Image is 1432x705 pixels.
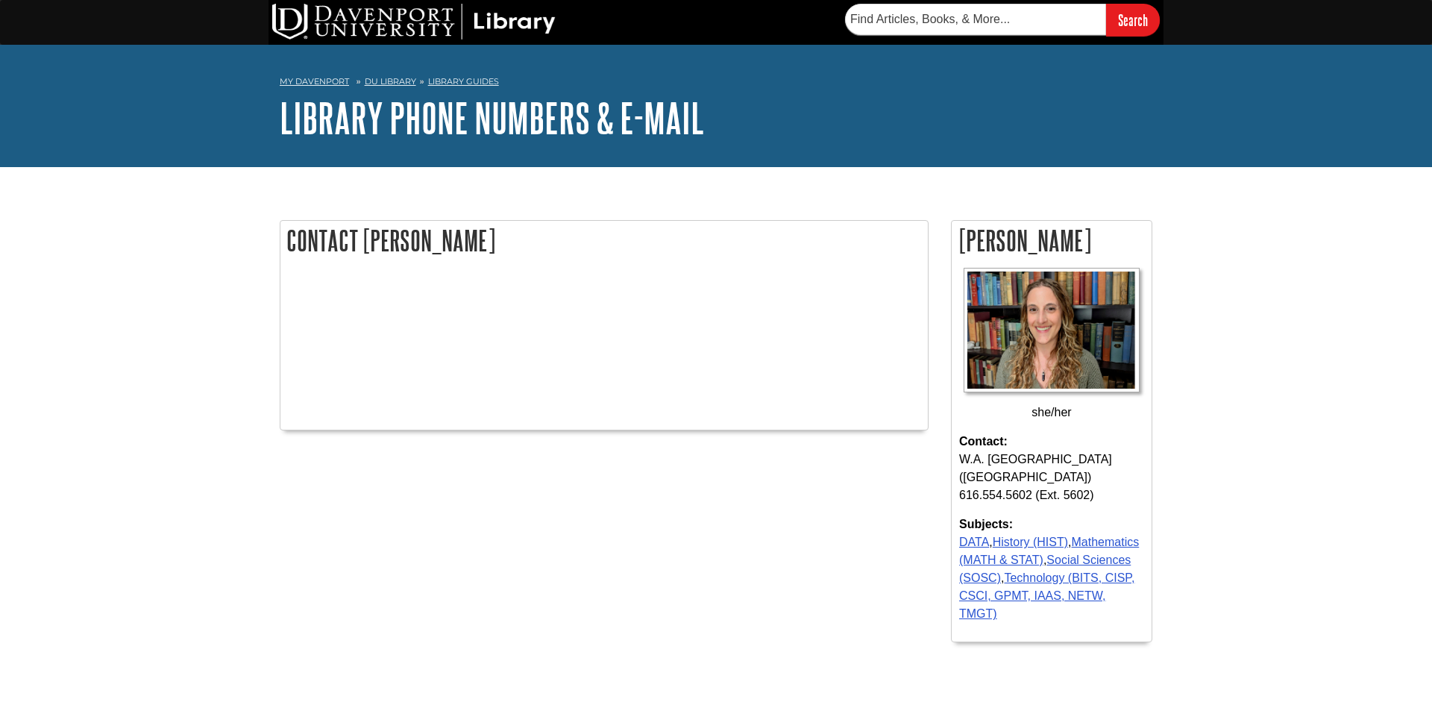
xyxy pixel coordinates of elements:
[959,404,1144,422] div: she/her
[959,268,1144,393] a: Profile Photo
[280,95,704,141] a: Library Phone Numbers & E-mail
[959,516,1144,623] div: , , , ,
[959,451,1144,486] div: W.A. [GEOGRAPHIC_DATA] ([GEOGRAPHIC_DATA])
[959,536,989,548] a: DATA
[1106,4,1160,36] input: Search
[959,486,1144,504] div: 616.554.5602 (Ext. 5602)
[272,4,556,40] img: DU Library
[959,433,1144,451] strong: Contact:
[845,4,1106,35] input: Find Articles, Books, & More...
[365,76,416,87] a: DU Library
[964,268,1140,393] img: Profile Photo
[280,221,928,260] h2: Contact [PERSON_NAME]
[280,75,349,88] a: My Davenport
[280,72,1152,95] nav: breadcrumb
[952,221,1152,260] h2: [PERSON_NAME]
[993,536,1068,548] a: History (HIST)
[959,516,1144,533] strong: Subjects:
[428,76,499,87] a: Library Guides
[845,4,1160,36] form: Searches DU Library's articles, books, and more
[959,571,1134,620] a: Technology (BITS, CISP, CSCI, GPMT, IAAS, NETW, TMGT)
[288,268,920,417] iframe: 4cc57a1c2d9f527b8ef0e666537c507a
